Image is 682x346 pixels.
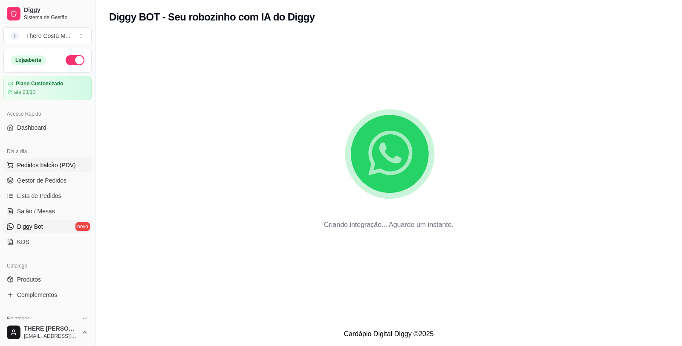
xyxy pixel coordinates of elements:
span: KDS [17,238,29,246]
span: Produtos [17,275,41,284]
span: Complementos [17,291,57,299]
button: Select a team [3,27,92,44]
span: Diggy Bot [17,222,43,231]
h2: Diggy BOT - Seu robozinho com IA do Diggy [109,10,315,24]
a: DiggySistema de Gestão [3,3,92,24]
footer: Cardápio Digital Diggy © 2025 [95,322,682,346]
div: Catálogo [3,259,92,273]
span: Diggy [24,6,88,14]
span: T [11,32,19,40]
a: Produtos [3,273,92,286]
div: Dia a dia [3,145,92,158]
a: Plano Customizadoaté 23/10 [3,76,92,100]
div: There Costa M ... [26,32,70,40]
button: THERE [PERSON_NAME][EMAIL_ADDRESS][DOMAIN_NAME] [3,322,92,343]
a: Salão / Mesas [3,204,92,218]
span: Salão / Mesas [17,207,55,215]
a: Complementos [3,288,92,302]
button: Pedidos balcão (PDV) [3,158,92,172]
span: Pedidos balcão (PDV) [17,161,76,169]
p: Criando integração... Aguarde um instante. [324,220,454,230]
div: Acesso Rápido [3,107,92,121]
span: Lista de Pedidos [17,192,61,200]
a: Diggy Botnovo [3,220,92,233]
a: Lista de Pedidos [3,189,92,203]
article: Plano Customizado [16,81,63,87]
span: [EMAIL_ADDRESS][DOMAIN_NAME] [24,333,78,340]
span: THERE [PERSON_NAME] [24,325,78,333]
span: Relatórios [7,315,30,322]
span: Dashboard [17,123,46,132]
article: até 23/10 [14,89,35,96]
div: Loja aberta [11,55,46,65]
button: Alterar Status [66,55,84,65]
a: Dashboard [3,121,92,134]
a: Gestor de Pedidos [3,174,92,187]
span: Sistema de Gestão [24,14,88,21]
div: animation [109,99,668,206]
span: Gestor de Pedidos [17,176,66,185]
a: KDS [3,235,92,249]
